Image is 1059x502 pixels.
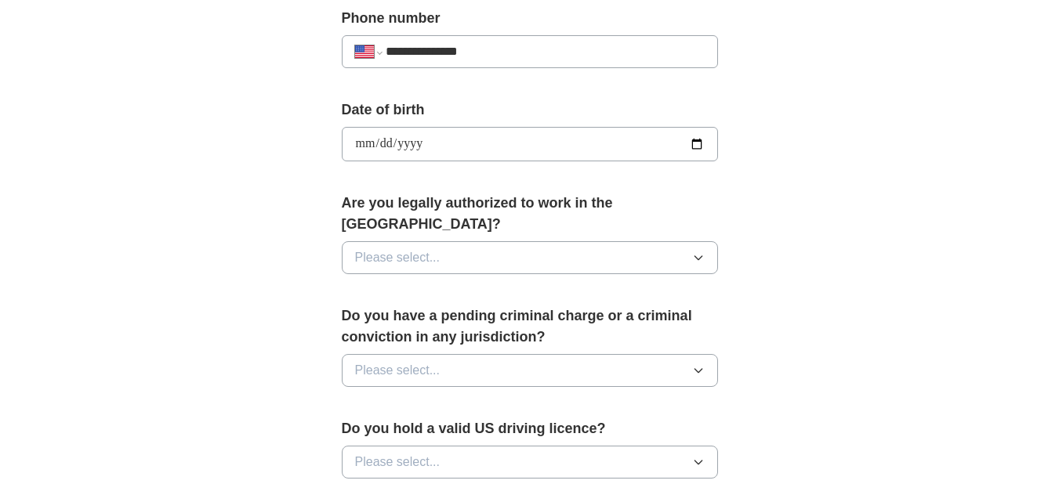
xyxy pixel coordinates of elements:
[342,99,718,121] label: Date of birth
[342,8,718,29] label: Phone number
[342,446,718,479] button: Please select...
[342,241,718,274] button: Please select...
[342,193,718,235] label: Are you legally authorized to work in the [GEOGRAPHIC_DATA]?
[342,418,718,439] label: Do you hold a valid US driving licence?
[355,248,441,267] span: Please select...
[355,453,441,471] span: Please select...
[355,361,441,380] span: Please select...
[342,305,718,348] label: Do you have a pending criminal charge or a criminal conviction in any jurisdiction?
[342,354,718,387] button: Please select...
